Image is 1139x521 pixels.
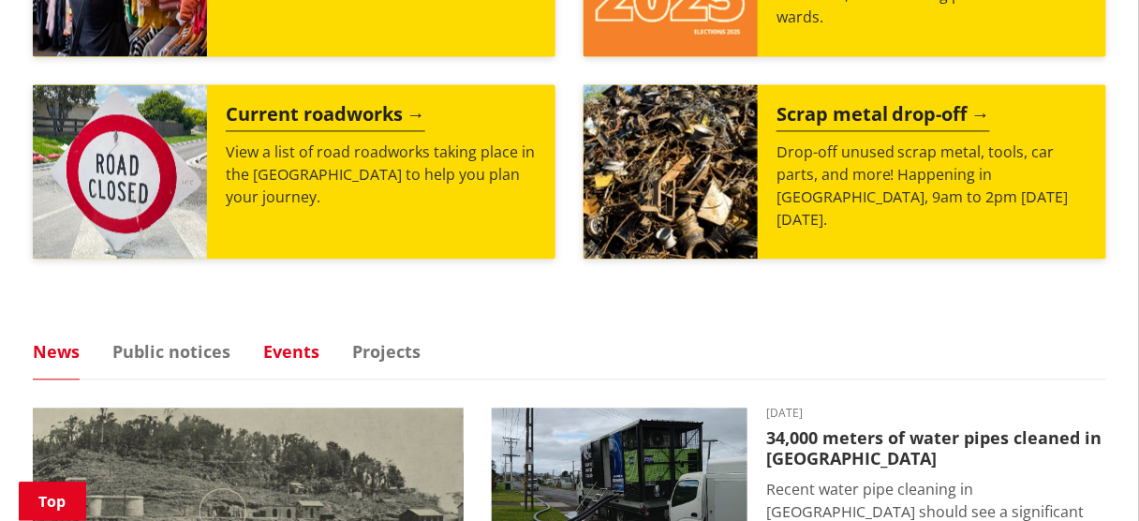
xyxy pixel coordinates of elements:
[777,141,1087,231] p: Drop-off unused scrap metal, tools, car parts, and more! Happening in [GEOGRAPHIC_DATA], 9am to 2...
[352,343,421,360] a: Projects
[263,343,319,360] a: Events
[766,408,1106,419] time: [DATE]
[1053,442,1120,510] iframe: Messenger Launcher
[33,84,207,259] img: Road closed sign
[33,84,555,259] a: Current roadworks View a list of road roadworks taking place in the [GEOGRAPHIC_DATA] to help you...
[226,141,537,208] p: View a list of road roadworks taking place in the [GEOGRAPHIC_DATA] to help you plan your journey.
[226,103,425,131] h2: Current roadworks
[584,84,1106,259] a: A massive pile of rusted scrap metal, including wheels and various industrial parts, under a clea...
[19,482,86,521] a: Top
[766,428,1106,469] h3: 34,000 meters of water pipes cleaned in [GEOGRAPHIC_DATA]
[584,84,758,259] img: Scrap metal collection
[777,103,990,131] h2: Scrap metal drop-off
[33,343,80,360] a: News
[112,343,230,360] a: Public notices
